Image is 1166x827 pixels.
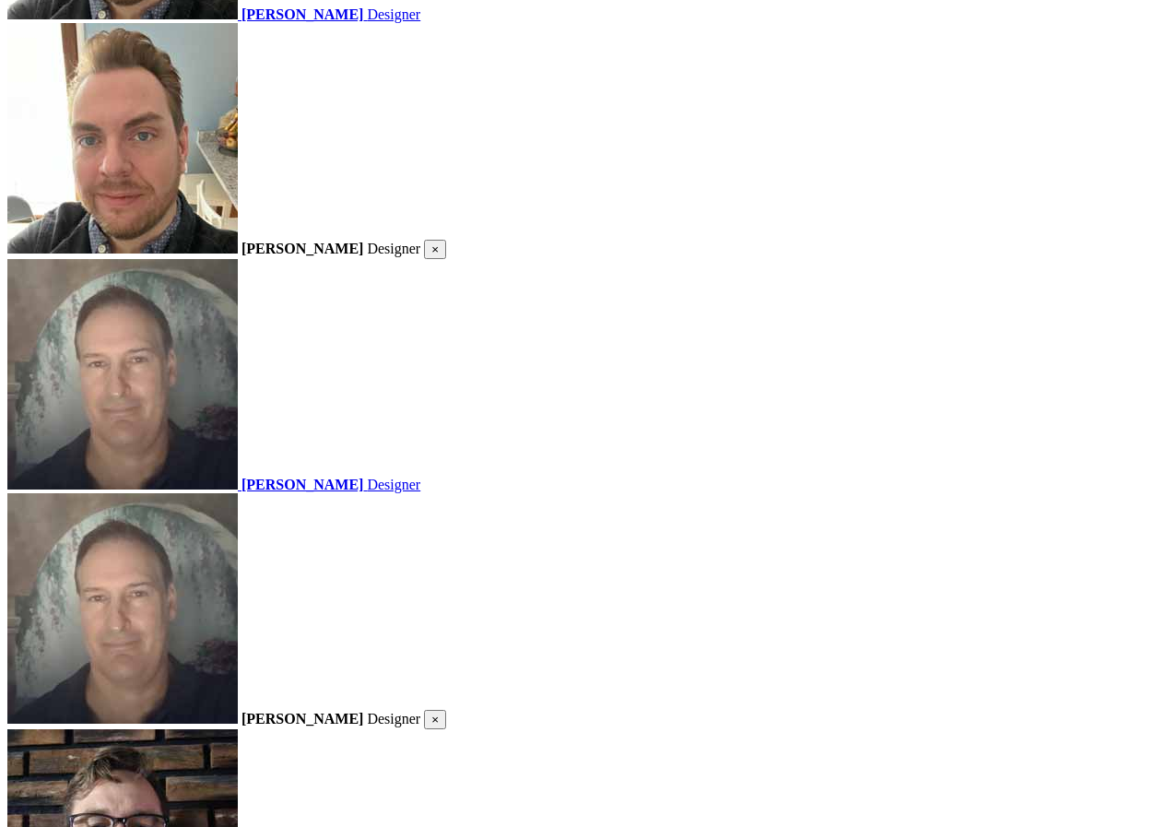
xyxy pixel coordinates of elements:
[367,477,420,492] span: Designer
[424,710,446,729] button: Close
[241,6,363,22] strong: [PERSON_NAME]
[367,241,420,256] span: Designer
[7,23,238,254] img: closet factory employee Tucker Alex
[241,241,363,256] strong: [PERSON_NAME]
[241,477,363,492] strong: [PERSON_NAME]
[431,713,439,727] span: ×
[367,6,420,22] span: Designer
[241,711,363,727] strong: [PERSON_NAME]
[7,259,238,490] img: closet factory employee Fuller Alan
[7,259,1159,493] a: closet factory employee Fuller Alan [PERSON_NAME] Designer
[431,242,439,256] span: ×
[7,493,238,724] img: closet factory employee Fuller Alan
[424,240,446,259] button: Close
[367,711,420,727] span: Designer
